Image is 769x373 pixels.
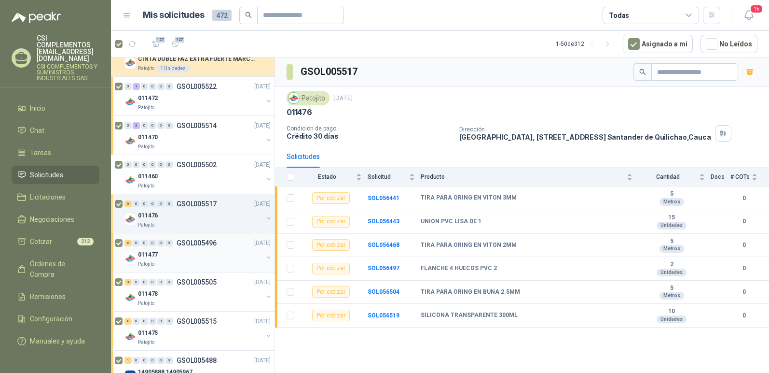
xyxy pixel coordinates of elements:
div: 8 [124,318,132,325]
img: Company Logo [124,214,136,225]
p: Patojito [138,339,154,346]
div: 0 [141,357,148,364]
span: 127 [154,36,166,43]
div: 0 [157,161,165,168]
div: Metros [659,292,684,300]
a: Cotizar212 [12,232,99,251]
a: Licitaciones [12,188,99,206]
p: [DATE] [333,94,353,103]
span: # COTs [730,173,750,180]
p: GSOL005515 [177,318,217,325]
span: Cantidad [638,173,697,180]
span: Estado [300,173,354,180]
div: 0 [149,122,156,129]
p: Patojito [138,143,154,151]
p: 011477 [138,250,158,259]
div: 0 [165,240,173,246]
div: 0 [141,161,148,168]
span: Órdenes de Compra [30,258,90,280]
p: Condición de pago [287,125,452,132]
p: 011470 [138,133,158,142]
img: Company Logo [124,135,136,147]
p: Patojito [138,221,154,229]
h1: Mis solicitudes [143,8,205,22]
a: 0 0 0 0 0 0 GSOL005502[DATE] Company Logo011460Patojito [124,159,273,190]
b: 5 [638,238,705,245]
a: Manuales y ayuda [12,332,99,350]
span: 472 [212,10,232,21]
div: 0 [165,357,173,364]
th: Cantidad [638,168,711,186]
div: 0 [141,279,148,286]
div: 0 [157,201,165,207]
div: Por cotizar [312,216,350,228]
p: [DATE] [254,121,271,130]
img: Company Logo [288,93,299,103]
div: 0 [149,279,156,286]
div: 0 [157,240,165,246]
p: Patojito [138,260,154,268]
b: 10 [638,308,705,316]
button: 15 [740,7,757,24]
div: 0 [133,240,140,246]
div: Metros [659,245,684,253]
b: 0 [730,217,757,226]
div: 0 [124,161,132,168]
div: Por cotizar [312,310,350,321]
div: 0 [149,357,156,364]
img: Company Logo [124,292,136,303]
a: 6 0 0 0 0 0 GSOL005517[DATE] Company Logo011476Patojito [124,198,273,229]
div: 0 [133,357,140,364]
p: GSOL005517 [177,201,217,207]
div: 10 [124,279,132,286]
b: FLANCHE 4 HUECOS PVC 2 [421,265,497,273]
p: [DATE] [254,278,271,287]
div: 0 [133,279,140,286]
div: Unidades [657,316,687,323]
p: 011472 [138,94,158,103]
div: 1 [124,357,132,364]
a: Chat [12,121,99,140]
p: [GEOGRAPHIC_DATA], [STREET_ADDRESS] Santander de Quilichao , Cauca [459,133,711,141]
div: 1 - 50 de 312 [556,36,615,52]
button: 127 [167,36,183,52]
p: CINTA DOBLE FAZ EXTRA FUERTE MARCA:3M [138,55,258,64]
div: 0 [157,357,165,364]
p: [DATE] [254,82,271,91]
div: 0 [141,122,148,129]
b: 0 [730,264,757,273]
b: 5 [638,285,705,292]
div: 1 [133,83,140,90]
p: GSOL005522 [177,83,217,90]
p: Crédito 30 días [287,132,452,140]
div: 0 [141,201,148,207]
a: SOL056519 [368,312,399,319]
span: Inicio [30,103,45,114]
span: Remisiones [30,291,66,302]
div: 0 [133,161,140,168]
div: 0 [165,201,173,207]
th: Estado [300,168,368,186]
img: Company Logo [124,57,136,69]
b: SOL056504 [368,288,399,295]
th: Solicitud [368,168,421,186]
div: 0 [165,318,173,325]
th: Docs [711,168,730,186]
div: 1 Unidades [156,65,190,72]
a: 10 0 0 0 0 0 GSOL005505[DATE] Company Logo011478Patojito [124,276,273,307]
p: 011476 [138,211,158,220]
img: Company Logo [124,174,136,186]
a: SOL056497 [368,265,399,272]
p: GSOL005488 [177,357,217,364]
div: 0 [149,201,156,207]
div: Patojito [287,91,330,105]
div: Por cotizar [312,263,350,274]
div: 0 [124,122,132,129]
a: SOL056468 [368,242,399,248]
button: Asignado a mi [623,35,693,53]
div: 0 [141,83,148,90]
th: Producto [421,168,638,186]
p: 011475 [138,329,158,338]
p: Patojito [138,104,154,112]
